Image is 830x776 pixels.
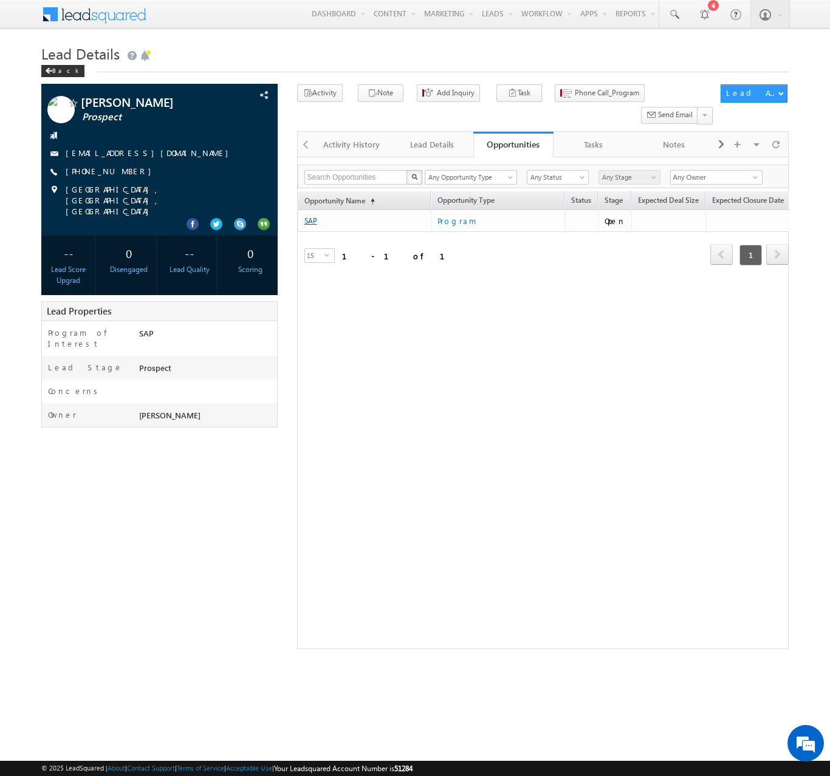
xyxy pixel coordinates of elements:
a: Terms of Service [177,764,224,772]
span: Lead Properties [47,305,111,317]
div: Disengaged [105,264,153,275]
label: Concerns [48,386,102,397]
div: Minimize live chat window [199,6,228,35]
a: Expected Closure Date [706,194,790,209]
a: Stage [598,194,629,209]
img: Search [411,174,417,180]
span: Expected Deal Size [638,196,699,205]
span: (sorted ascending) [365,197,375,206]
button: Note [358,84,403,102]
a: About [108,764,125,772]
div: 1 - 1 of 1 [342,249,459,263]
span: Prospect [82,111,228,123]
em: Start Chat [165,374,221,390]
span: prev [710,244,733,265]
img: d_60004797649_company_0_60004797649 [21,64,51,80]
a: Status [565,194,597,209]
span: Expected Closure Date [712,196,784,205]
button: Phone Call_Program [555,84,645,102]
a: [EMAIL_ADDRESS][DOMAIN_NAME] [66,148,235,158]
div: -- [166,242,214,264]
label: Program of Interest [48,327,127,349]
button: Activity [297,84,343,102]
div: -- [44,242,92,264]
a: Any Status [527,170,589,185]
textarea: Type your message and hit 'Enter' [16,112,222,364]
span: [PERSON_NAME] [139,410,201,420]
div: Back [41,65,84,77]
a: prev [710,245,733,265]
span: Lead Details [41,44,120,63]
button: Lead Actions [721,84,787,103]
span: Send Email [658,109,693,120]
span: Any Stage [599,172,657,183]
button: Task [496,84,542,102]
input: Type to Search [670,170,763,185]
a: Opportunity Name(sorted ascending) [298,194,381,209]
div: 0 [226,242,274,264]
a: SAP [304,216,317,225]
div: Opportunities [482,138,544,150]
span: Stage [605,196,623,205]
div: 0 [105,242,153,264]
button: Add Inquiry [417,84,480,102]
div: SAP [136,327,277,344]
a: Any Stage [598,170,660,185]
button: Send Email [641,107,698,124]
div: Open [605,216,626,226]
span: 15 [305,249,324,262]
span: Any Opportunity Type [425,172,509,183]
a: Lead Details [393,132,473,157]
span: next [766,244,789,265]
a: next [766,245,789,265]
a: Program [437,214,559,228]
label: Owner [48,409,77,420]
a: Acceptable Use [226,764,272,772]
a: Activity History [312,132,393,157]
div: Scoring [226,264,274,275]
span: [PERSON_NAME] [81,96,227,108]
span: [GEOGRAPHIC_DATA], [GEOGRAPHIC_DATA], [GEOGRAPHIC_DATA] [66,184,256,217]
span: [PHONE_NUMBER] [66,166,157,178]
a: Show All Items [746,171,761,183]
span: Any Status [527,172,585,183]
span: © 2025 LeadSquared | | | | | [41,763,413,774]
a: Notes [634,132,714,157]
div: Activity History [322,137,382,152]
div: Notes [643,137,703,152]
div: Lead Quality [166,264,214,275]
span: 51284 [394,764,413,773]
a: Tasks [554,132,634,157]
a: Expected Deal Size [632,194,705,209]
div: Tasks [563,137,623,152]
a: Contact Support [127,764,175,772]
span: Your Leadsquared Account Number is [274,764,413,773]
a: Back [41,64,91,75]
a: Opportunities [473,132,554,157]
span: Opportunity Name [304,196,365,205]
label: Lead Stage [48,362,123,373]
span: Phone Call_Program [575,87,639,98]
span: Add Inquiry [437,87,475,98]
span: Opportunity Type [431,194,564,209]
img: Profile photo [47,96,75,128]
div: Prospect [136,362,277,379]
a: Any Opportunity Type [425,170,517,185]
div: Chat with us now [63,64,204,80]
div: Lead Details [402,137,462,152]
span: select [324,252,334,257]
div: Lead Score Upgrad [44,264,92,286]
div: Lead Actions [726,87,778,98]
span: 1 [739,245,762,265]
